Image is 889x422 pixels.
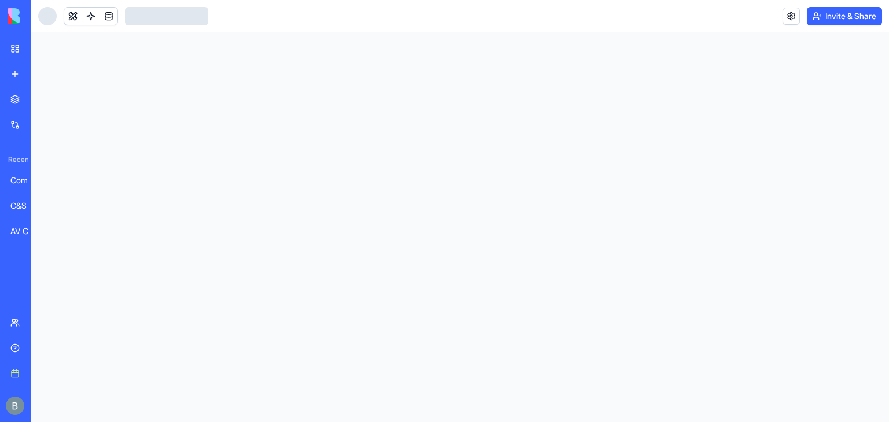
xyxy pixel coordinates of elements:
div: C&S Integrations Website [10,200,43,212]
img: logo [8,8,80,24]
span: Recent [3,155,28,164]
button: Invite & Share [807,7,882,25]
div: AV Client Portal [10,225,43,237]
a: Company Expense Manager [3,169,50,192]
a: AV Client Portal [3,220,50,243]
img: ACg8ocIug40qN1SCXJiinWdltW7QsPxROn8ZAVDlgOtPD8eQfXIZmw=s96-c [6,397,24,415]
a: C&S Integrations Website [3,194,50,217]
div: Company Expense Manager [10,175,43,186]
